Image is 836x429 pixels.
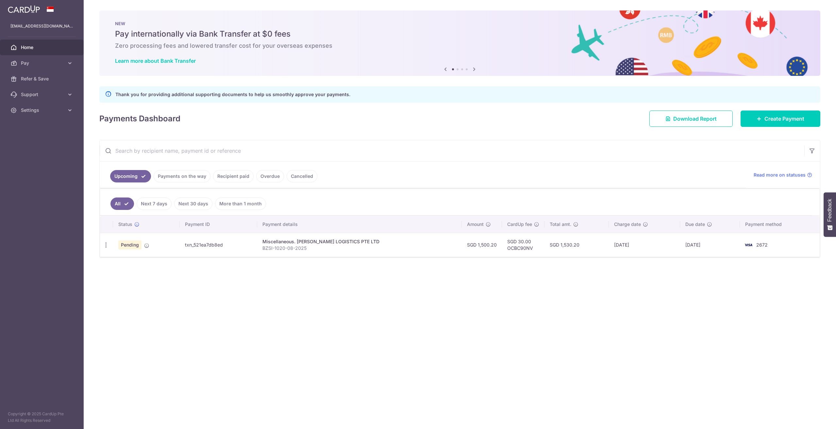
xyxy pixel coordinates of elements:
span: Pending [118,240,142,249]
input: Search by recipient name, payment id or reference [100,140,804,161]
td: SGD 1,500.20 [462,233,502,257]
a: Cancelled [287,170,317,182]
p: Thank you for providing additional supporting documents to help us smoothly approve your payments. [115,91,350,98]
span: Settings [21,107,64,113]
p: BZSI-1020-08-2025 [262,245,457,251]
span: Amount [467,221,484,228]
a: Overdue [256,170,284,182]
th: Payment ID [180,216,257,233]
span: 2672 [756,242,768,248]
th: Payment method [740,216,820,233]
a: Create Payment [741,111,820,127]
a: Recipient paid [213,170,254,182]
span: Create Payment [764,115,804,123]
p: [EMAIL_ADDRESS][DOMAIN_NAME] [10,23,73,29]
span: Feedback [827,199,833,222]
a: Payments on the way [154,170,210,182]
td: txn_521ea7db8ed [180,233,257,257]
td: SGD 30.00 OCBC90NV [502,233,544,257]
td: [DATE] [609,233,680,257]
a: Learn more about Bank Transfer [115,58,196,64]
span: Pay [21,60,64,66]
p: NEW [115,21,805,26]
span: Refer & Save [21,76,64,82]
h4: Payments Dashboard [99,113,180,125]
span: CardUp fee [507,221,532,228]
td: [DATE] [680,233,740,257]
span: Download Report [673,115,717,123]
th: Payment details [257,216,462,233]
a: Download Report [649,111,733,127]
span: Due date [685,221,705,228]
span: Total amt. [550,221,571,228]
img: CardUp [8,5,40,13]
h6: Zero processing fees and lowered transfer cost for your overseas expenses [115,42,805,50]
a: Next 7 days [137,197,172,210]
div: Miscellaneous. [PERSON_NAME] LOGISTICS PTE LTD [262,238,457,245]
a: All [110,197,134,210]
span: Charge date [614,221,641,228]
a: More than 1 month [215,197,266,210]
img: Bank Card [742,241,755,249]
span: Support [21,91,64,98]
a: Upcoming [110,170,151,182]
a: Read more on statuses [754,172,812,178]
span: Status [118,221,132,228]
img: Bank transfer banner [99,10,820,76]
span: Read more on statuses [754,172,806,178]
td: SGD 1,530.20 [544,233,609,257]
h5: Pay internationally via Bank Transfer at $0 fees [115,29,805,39]
a: Next 30 days [174,197,212,210]
span: Home [21,44,64,51]
button: Feedback - Show survey [824,192,836,237]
